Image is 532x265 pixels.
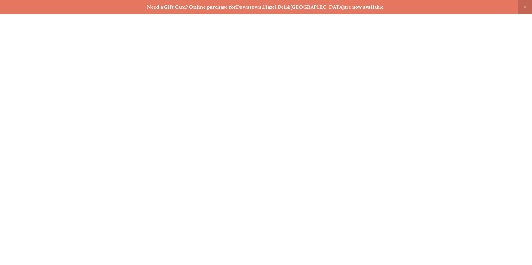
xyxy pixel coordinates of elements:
[263,4,287,10] a: Hazel Dell
[147,4,236,10] strong: Need a Gift Card? Online purchase for
[236,4,262,10] a: Downtown
[262,4,263,10] strong: ,
[287,4,290,10] strong: &
[290,4,344,10] a: [GEOGRAPHIC_DATA]
[344,4,385,10] strong: are now available.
